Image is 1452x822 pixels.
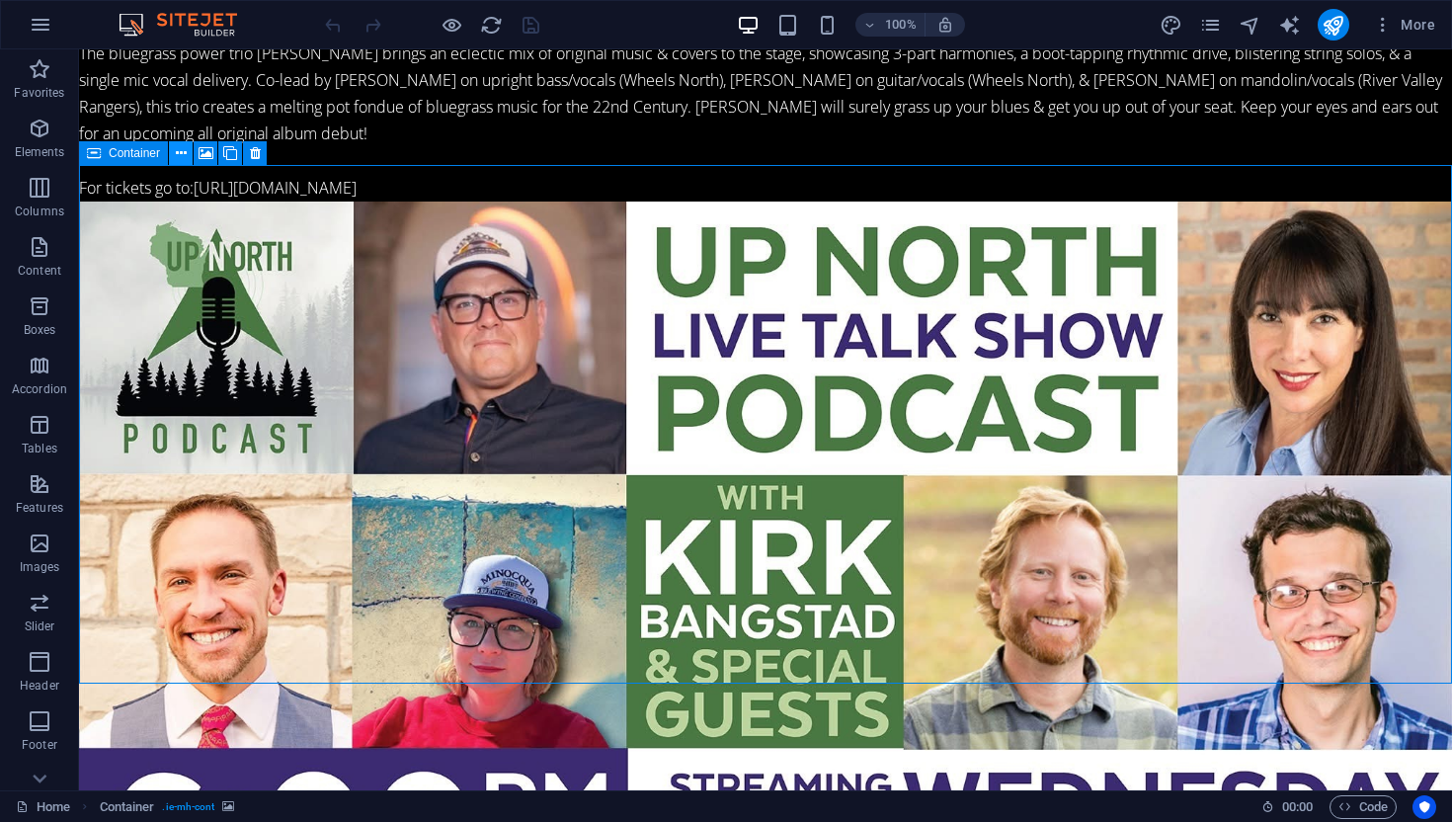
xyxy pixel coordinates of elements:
span: Code [1338,795,1388,819]
span: Container [109,147,160,159]
p: Images [20,559,60,575]
p: Columns [15,204,64,219]
i: Pages (Ctrl+Alt+S) [1199,14,1222,37]
p: Slider [25,618,55,634]
span: More [1373,15,1435,35]
p: Favorites [14,85,64,101]
p: Tables [22,441,57,456]
i: This element contains a background [222,801,234,812]
button: Code [1330,795,1397,819]
button: reload [479,13,503,37]
i: Design (Ctrl+Alt+Y) [1160,14,1182,37]
p: Accordion [12,381,67,397]
p: Header [20,678,59,694]
p: Content [18,263,61,279]
p: Elements [15,144,65,160]
i: Publish [1322,14,1344,37]
img: Editor Logo [114,13,262,37]
span: . ie-mh-cont [162,795,214,819]
p: Footer [22,737,57,753]
i: AI Writer [1278,14,1301,37]
button: Click here to leave preview mode and continue editing [440,13,463,37]
p: Features [16,500,63,516]
button: publish [1318,9,1349,41]
button: text_generator [1278,13,1302,37]
button: Usercentrics [1412,795,1436,819]
a: Click to cancel selection. Double-click to open Pages [16,795,70,819]
h6: 100% [885,13,917,37]
p: Boxes [24,322,56,338]
button: pages [1199,13,1223,37]
i: Navigator [1239,14,1261,37]
button: More [1365,9,1443,41]
button: 100% [855,13,926,37]
button: design [1160,13,1183,37]
span: Click to select. Double-click to edit [100,795,155,819]
i: Reload page [480,14,503,37]
nav: breadcrumb [100,795,235,819]
i: On resize automatically adjust zoom level to fit chosen device. [936,16,954,34]
h6: Session time [1261,795,1314,819]
button: navigator [1239,13,1262,37]
span: 00 00 [1282,795,1313,819]
span: : [1296,799,1299,814]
